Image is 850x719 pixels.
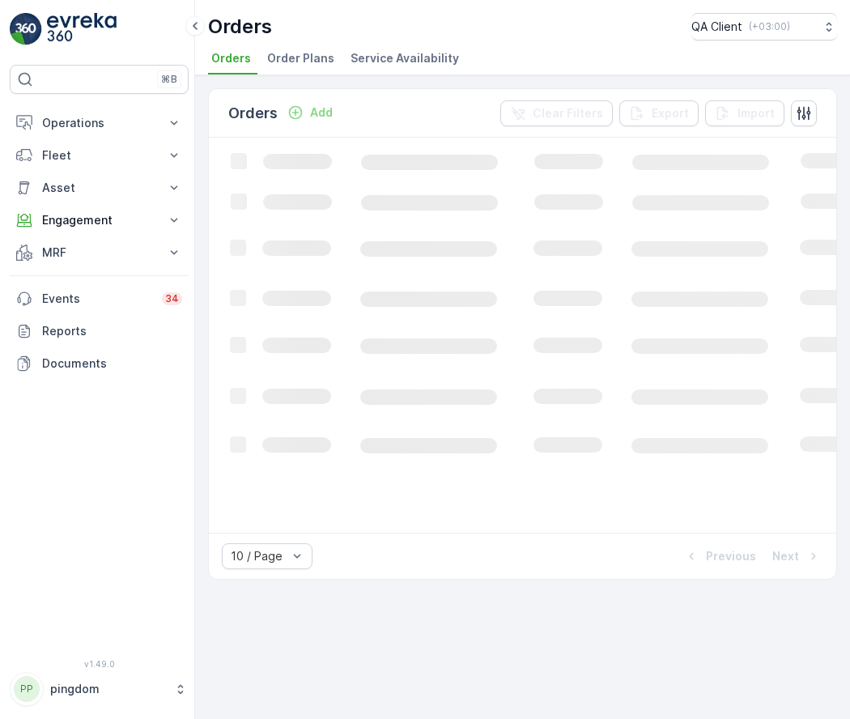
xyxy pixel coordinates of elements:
p: Next [772,548,799,564]
p: Operations [42,115,156,131]
button: QA Client(+03:00) [691,13,837,40]
p: Documents [42,355,182,372]
p: ⌘B [161,73,177,86]
p: Import [737,105,775,121]
p: Previous [706,548,756,564]
a: Documents [10,347,189,380]
img: logo [10,13,42,45]
p: Add [310,104,333,121]
p: Orders [228,102,278,125]
p: Engagement [42,212,156,228]
span: Service Availability [351,50,459,66]
p: pingdom [50,681,166,697]
button: Export [619,100,699,126]
p: Reports [42,323,182,339]
p: Fleet [42,147,156,164]
p: QA Client [691,19,742,35]
button: Add [281,103,339,122]
button: Asset [10,172,189,204]
button: Next [771,547,823,566]
button: Operations [10,107,189,139]
a: Reports [10,315,189,347]
p: Clear Filters [533,105,603,121]
p: Asset [42,180,156,196]
p: 34 [165,292,179,305]
button: Previous [682,547,758,566]
a: Events34 [10,283,189,315]
p: MRF [42,245,156,261]
button: Clear Filters [500,100,613,126]
img: logo_light-DOdMpM7g.png [47,13,117,45]
button: PPpingdom [10,672,189,706]
button: MRF [10,236,189,269]
p: ( +03:00 ) [749,20,790,33]
div: PP [14,676,40,702]
span: Order Plans [267,50,334,66]
p: Export [652,105,689,121]
p: Orders [208,14,272,40]
button: Import [705,100,784,126]
button: Engagement [10,204,189,236]
p: Events [42,291,152,307]
button: Fleet [10,139,189,172]
span: v 1.49.0 [10,659,189,669]
span: Orders [211,50,251,66]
